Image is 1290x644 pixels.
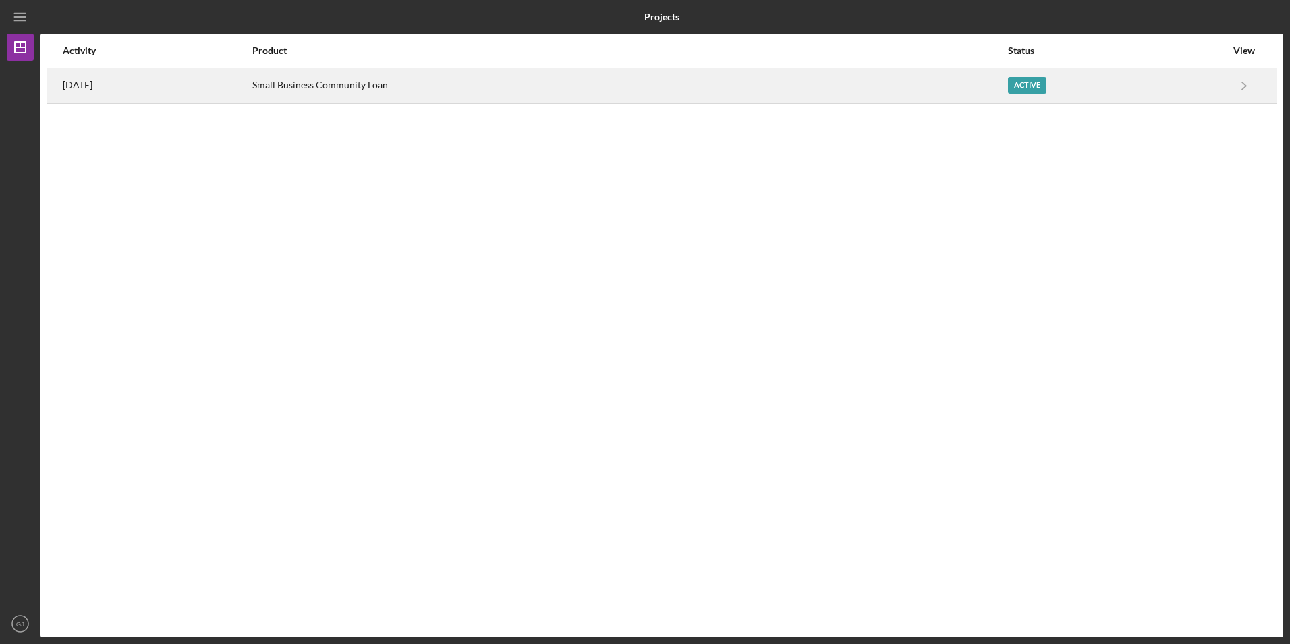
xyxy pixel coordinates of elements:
div: View [1227,45,1261,56]
time: 2025-08-08 21:52 [63,80,92,90]
text: GJ [16,620,24,628]
div: Activity [63,45,251,56]
div: Small Business Community Loan [252,69,1006,103]
div: Product [252,45,1006,56]
b: Projects [644,11,679,22]
button: GJ [7,610,34,637]
div: Active [1008,77,1046,94]
div: Status [1008,45,1226,56]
